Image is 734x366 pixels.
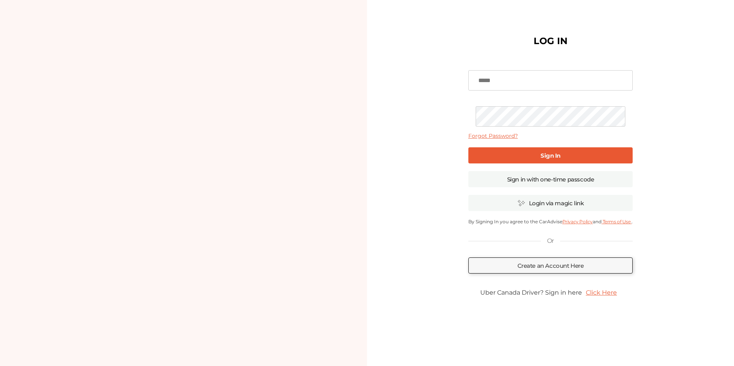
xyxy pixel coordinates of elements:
[562,219,593,224] a: Privacy Policy
[517,199,525,207] img: magic_icon.32c66aac.svg
[541,152,560,159] b: Sign In
[480,289,582,296] span: Uber Canada Driver? Sign in here
[468,219,633,224] p: By Signing In you agree to the CarAdvise and .
[602,219,632,224] a: Terms of Use
[468,147,633,163] a: Sign In
[582,285,621,300] a: Click Here
[468,195,633,211] a: Login via magic link
[468,132,518,139] a: Forgot Password?
[468,257,633,274] a: Create an Account Here
[534,37,567,45] h1: LOG IN
[468,171,633,187] a: Sign in with one-time passcode
[547,237,554,245] p: Or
